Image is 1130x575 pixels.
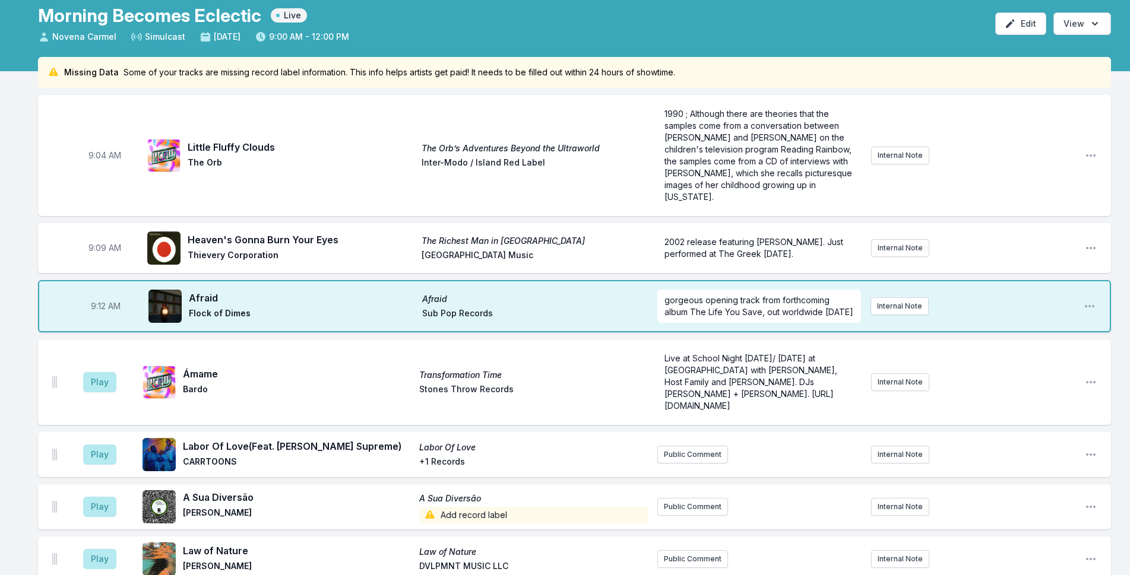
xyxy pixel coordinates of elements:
button: Play [83,372,116,392]
button: Internal Note [871,297,929,315]
span: Law of Nature [183,544,412,558]
img: Afraid [148,290,182,323]
span: Little Fluffy Clouds [188,140,414,154]
span: The Orb [188,157,414,171]
button: Internal Note [871,550,929,568]
img: Labor Of Love [143,438,176,471]
button: Play [83,444,116,465]
span: Afraid [422,293,648,305]
button: Open playlist item options [1085,376,1097,388]
button: Play [83,497,116,517]
img: Drag Handle [52,553,57,565]
button: Open options [1053,12,1111,35]
span: [PERSON_NAME] [183,507,412,523]
span: Novena Carmel [38,31,116,43]
span: Bardo [183,383,412,398]
img: The Orb’s Adventures Beyond the Ultraworld [147,139,181,172]
h1: Morning Becomes Eclectic [38,5,261,26]
span: [PERSON_NAME] [183,560,412,574]
span: Add record label [419,507,648,523]
span: 2002 release featuring [PERSON_NAME]. Just performed at The Greek [DATE]. [664,237,846,259]
button: Internal Note [871,147,929,164]
span: Flock of Dimes [189,307,415,322]
button: Edit [995,12,1046,35]
span: Missing Data [64,66,119,78]
button: Open playlist item options [1085,501,1097,513]
span: Ámame [183,367,412,381]
button: Public Comment [657,550,728,568]
button: Open playlist item options [1085,553,1097,565]
span: Some of your tracks are missing record label information. This info helps artists get paid! It ne... [124,66,675,78]
span: Transformation Time [419,369,648,381]
span: Labor Of Love [419,441,648,453]
img: Drag Handle [52,449,57,460]
button: Play [83,549,116,569]
span: Live at School Night [DATE]/ [DATE] at [GEOGRAPHIC_DATA] with [PERSON_NAME], Host Family and [PER... [664,353,840,411]
span: A Sua Diversão [419,493,648,504]
span: [GEOGRAPHIC_DATA] Music [422,249,648,263]
span: DVLPMNT MUSIC LLC [419,560,648,574]
span: The Orb’s Adventures Beyond the Ultraworld [422,142,648,154]
span: Law of Nature [419,546,648,558]
img: The Richest Man in Babylon [147,231,181,265]
button: Open playlist item options [1084,300,1096,312]
span: [DATE] [200,31,240,43]
span: +1 Records [419,456,648,470]
span: Sub Pop Records [422,307,648,322]
img: Drag Handle [52,376,57,388]
button: Public Comment [657,446,728,463]
span: Timestamp [88,150,121,161]
span: Simulcast [131,31,185,43]
span: 1990 ; Although there are theories that the samples come from a conversation between [PERSON_NAME... [664,109,854,202]
button: Public Comment [657,498,728,516]
button: Open playlist item options [1085,449,1097,460]
span: gorgeous opening track from forthcoming album The Life You Save, out worldwide [DATE] [664,295,853,317]
span: Inter-Modo / Island Red Label [422,157,648,171]
span: Afraid [189,291,415,305]
button: Open playlist item options [1085,150,1097,161]
span: Timestamp [88,242,121,254]
button: Internal Note [871,239,929,257]
img: Drag Handle [52,501,57,513]
span: Stones Throw Records [419,383,648,398]
img: A Sua Diversão [143,490,176,523]
span: Timestamp [91,300,121,312]
button: Open playlist item options [1085,242,1097,254]
button: Internal Note [871,498,929,516]
span: Heaven's Gonna Burn Your Eyes [188,233,414,247]
span: A Sua Diversão [183,490,412,504]
span: The Richest Man in [GEOGRAPHIC_DATA] [422,235,648,247]
span: Labor Of Love (Feat. [PERSON_NAME] Supreme) [183,439,412,453]
button: Internal Note [871,373,929,391]
span: Live [271,8,307,23]
span: Thievery Corporation [188,249,414,263]
button: Internal Note [871,446,929,463]
img: Transformation Time [143,366,176,399]
span: 9:00 AM - 12:00 PM [255,31,349,43]
span: CARRTOONS [183,456,412,470]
